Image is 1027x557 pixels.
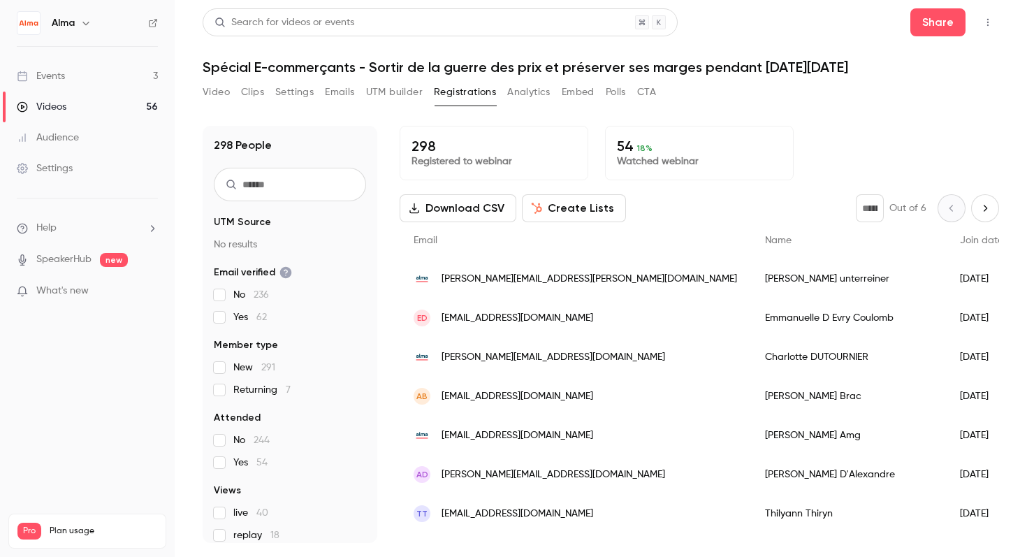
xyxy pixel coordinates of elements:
span: 244 [254,435,270,445]
span: 18 % [637,143,653,153]
span: Email verified [214,266,292,280]
span: No [233,288,269,302]
div: Settings [17,161,73,175]
div: Audience [17,131,79,145]
div: [DATE] [946,416,1017,455]
li: help-dropdown-opener [17,221,158,236]
div: Charlotte DUTOURNIER [751,338,946,377]
span: ED [417,312,428,324]
p: 298 [411,138,576,154]
span: Yes [233,456,268,470]
button: Next page [971,194,999,222]
div: [PERSON_NAME] D'Alexandre [751,455,946,494]
h1: 298 People [214,137,272,154]
span: Pro [17,523,41,540]
img: getalma.eu [414,270,430,287]
span: [EMAIL_ADDRESS][DOMAIN_NAME] [442,507,593,521]
span: new [100,253,128,267]
span: [EMAIL_ADDRESS][DOMAIN_NAME] [442,428,593,443]
span: 291 [261,363,275,372]
div: Thilyann Thiryn [751,494,946,533]
span: Member type [214,338,278,352]
div: Videos [17,100,66,114]
span: Join date [960,236,1003,245]
span: New [233,361,275,375]
span: Returning [233,383,291,397]
span: 54 [256,458,268,468]
div: [DATE] [946,338,1017,377]
span: [EMAIL_ADDRESS][DOMAIN_NAME] [442,311,593,326]
span: Email [414,236,437,245]
button: Video [203,81,230,103]
span: AB [416,390,428,403]
button: Download CSV [400,194,516,222]
img: getalma.eu [414,349,430,366]
span: [PERSON_NAME][EMAIL_ADDRESS][PERSON_NAME][DOMAIN_NAME] [442,272,737,287]
span: AD [416,468,428,481]
div: Emmanuelle D Evry Coulomb [751,298,946,338]
span: Attended [214,411,261,425]
span: 236 [254,290,269,300]
div: [DATE] [946,259,1017,298]
p: Watched webinar [617,154,782,168]
button: Embed [562,81,595,103]
div: [DATE] [946,377,1017,416]
div: [DATE] [946,494,1017,533]
span: Yes [233,310,267,324]
span: [PERSON_NAME][EMAIL_ADDRESS][DOMAIN_NAME] [442,350,665,365]
button: CTA [637,81,656,103]
span: No [233,433,270,447]
button: Analytics [507,81,551,103]
span: TT [416,507,428,520]
img: Alma [17,12,40,34]
div: [DATE] [946,298,1017,338]
h6: Alma [52,16,75,30]
p: 54 [617,138,782,154]
span: Views [214,484,241,498]
div: [DATE] [946,455,1017,494]
a: SpeakerHub [36,252,92,267]
p: Out of 6 [889,201,926,215]
span: [EMAIL_ADDRESS][DOMAIN_NAME] [442,389,593,404]
span: live [233,506,268,520]
img: getalma.eu [414,427,430,444]
button: Top Bar Actions [977,11,999,34]
span: replay [233,528,279,542]
button: Registrations [434,81,496,103]
button: Share [910,8,966,36]
span: 40 [256,508,268,518]
button: Polls [606,81,626,103]
span: What's new [36,284,89,298]
div: Events [17,69,65,83]
h1: Spécial E-commerçants - Sortir de la guerre des prix et préserver ses marges pendant [DATE][DATE] [203,59,999,75]
span: 62 [256,312,267,322]
button: Settings [275,81,314,103]
div: [PERSON_NAME] Amg [751,416,946,455]
span: [PERSON_NAME][EMAIL_ADDRESS][DOMAIN_NAME] [442,468,665,482]
div: [PERSON_NAME] unterreiner [751,259,946,298]
button: UTM builder [366,81,423,103]
div: Search for videos or events [214,15,354,30]
p: No results [214,238,366,252]
div: [PERSON_NAME] Brac [751,377,946,416]
span: Name [765,236,792,245]
button: Emails [325,81,354,103]
span: 18 [270,530,279,540]
span: Help [36,221,57,236]
iframe: Noticeable Trigger [141,285,158,298]
span: 7 [286,385,291,395]
span: Plan usage [50,526,157,537]
span: UTM Source [214,215,271,229]
p: Registered to webinar [411,154,576,168]
button: Clips [241,81,264,103]
button: Create Lists [522,194,626,222]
